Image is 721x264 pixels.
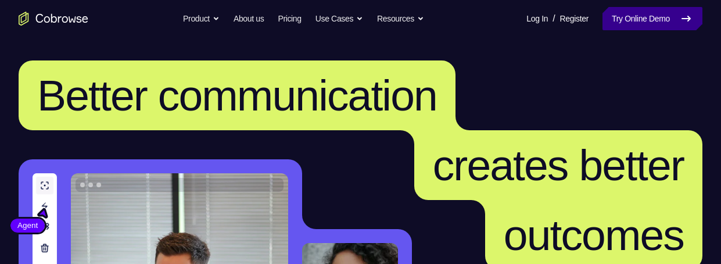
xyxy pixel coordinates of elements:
button: Resources [377,7,424,30]
span: / [553,12,555,26]
a: Register [560,7,589,30]
button: Product [183,7,220,30]
a: Go to the home page [19,12,88,26]
a: Try Online Demo [602,7,702,30]
a: Log In [526,7,548,30]
span: creates better [433,141,684,190]
a: About us [234,7,264,30]
span: Better communication [37,71,437,120]
button: Use Cases [315,7,363,30]
a: Pricing [278,7,301,30]
span: outcomes [504,211,684,259]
